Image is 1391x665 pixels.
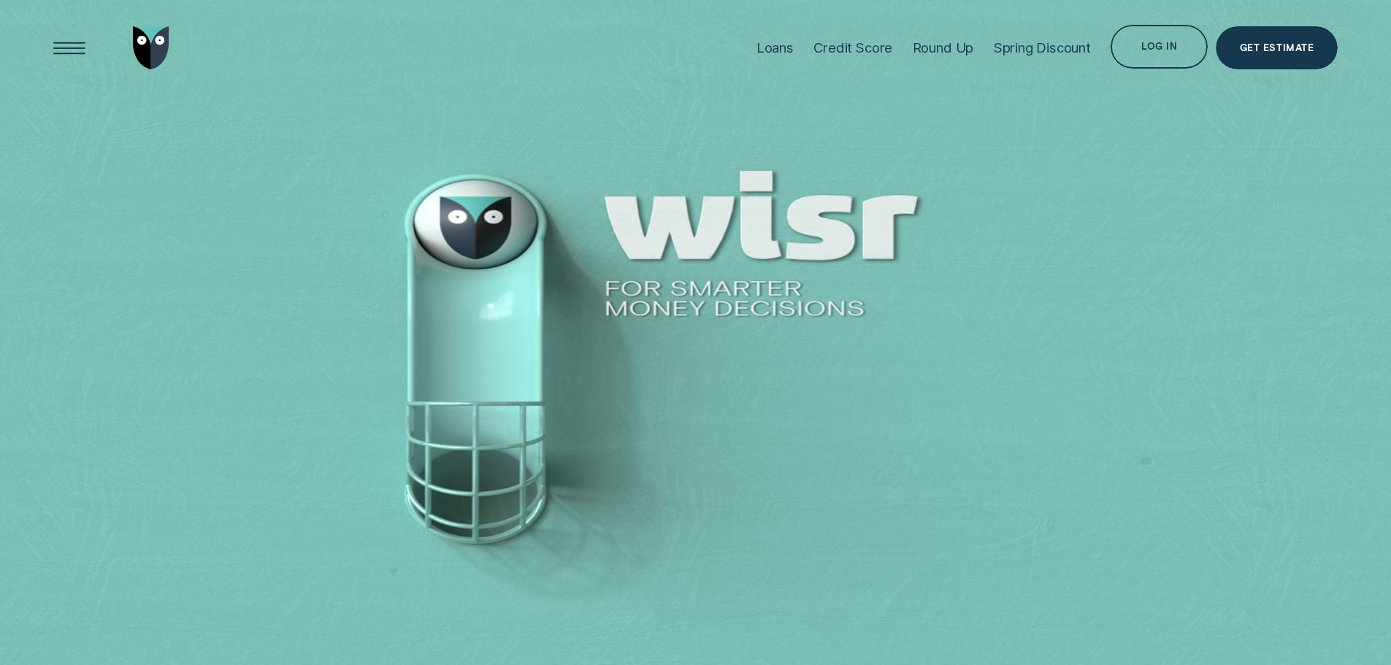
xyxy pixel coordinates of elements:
[756,39,794,56] div: Loans
[1111,25,1207,69] button: Log in
[133,26,169,70] img: Wisr
[1216,26,1338,70] a: Get Estimate
[994,39,1091,56] div: Spring Discount
[47,26,91,70] button: Open Menu
[913,39,974,56] div: Round Up
[813,39,892,56] div: Credit Score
